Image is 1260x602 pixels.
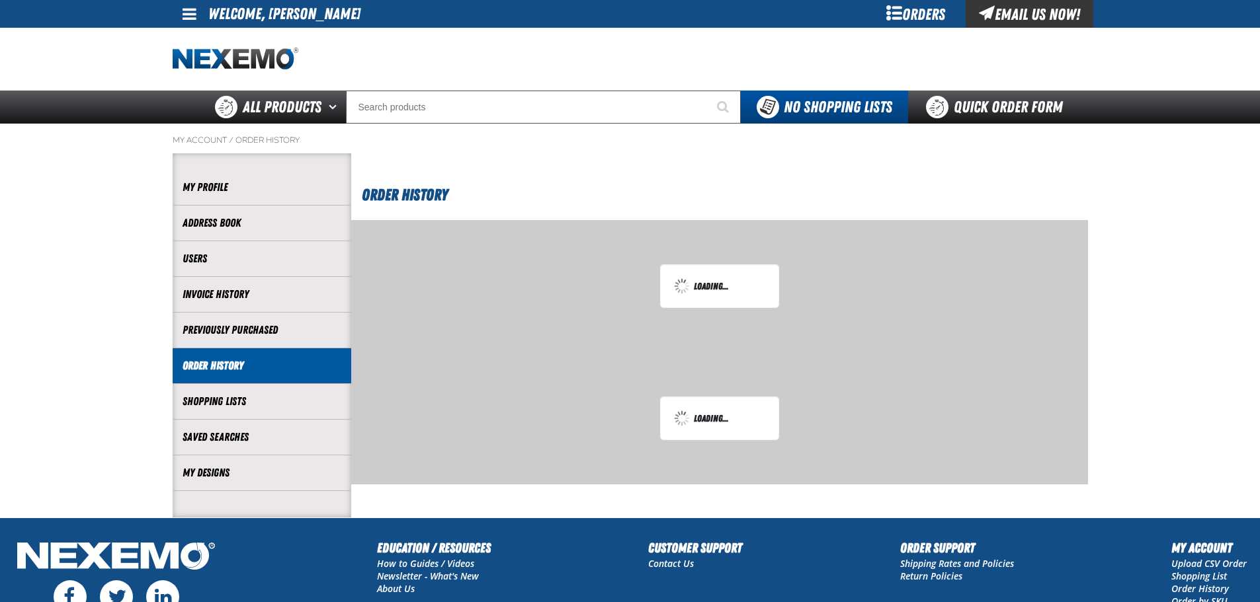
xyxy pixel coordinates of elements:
a: My Profile [183,180,341,195]
button: Start Searching [708,91,741,124]
span: Order History [362,186,448,204]
a: Shopping Lists [183,394,341,409]
nav: Breadcrumbs [173,135,1088,145]
button: Open All Products pages [324,91,346,124]
a: Order History [183,358,341,373]
a: Previously Purchased [183,322,341,338]
a: Return Policies [900,570,962,582]
div: Loading... [674,278,765,294]
a: My Account [173,135,227,145]
a: Invoice History [183,287,341,302]
button: You do not have available Shopping Lists. Open to Create a New List [741,91,908,124]
a: Saved Searches [183,430,341,445]
a: Contact Us [648,557,694,570]
a: Quick Order Form [908,91,1087,124]
input: Search [346,91,741,124]
a: Shopping List [1171,570,1227,582]
div: Loading... [674,410,765,426]
h2: Customer Support [648,538,742,558]
a: How to Guides / Videos [377,557,474,570]
a: About Us [377,582,415,595]
a: Newsletter - What's New [377,570,479,582]
a: Address Book [183,215,341,231]
a: Upload CSV Order [1171,557,1247,570]
span: All Products [243,95,321,119]
a: Order History [1171,582,1229,595]
img: Nexemo Logo [13,538,219,577]
a: Users [183,251,341,266]
a: Shipping Rates and Policies [900,557,1014,570]
h2: Order Support [900,538,1014,558]
img: Nexemo logo [173,48,298,71]
span: No Shopping Lists [784,98,892,116]
h2: My Account [1171,538,1247,558]
span: / [229,135,233,145]
a: Home [173,48,298,71]
h2: Education / Resources [377,538,491,558]
a: Order History [235,135,300,145]
a: My Designs [183,465,341,480]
